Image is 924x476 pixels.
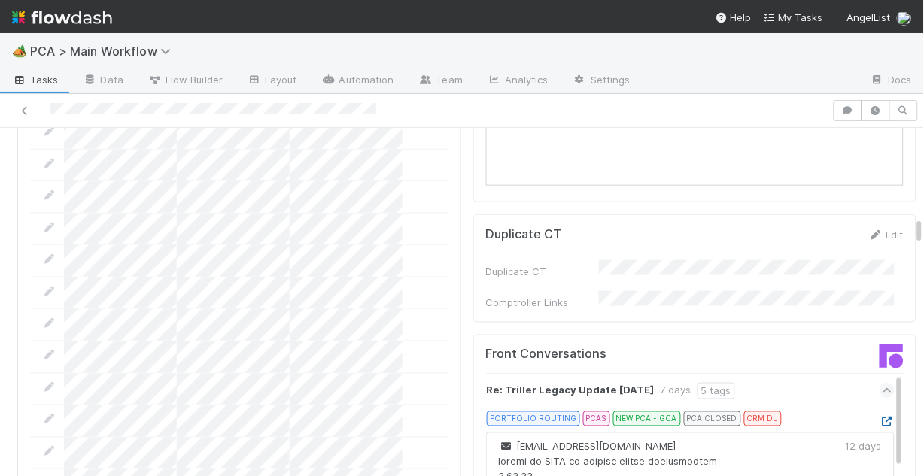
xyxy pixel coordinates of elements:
[583,411,610,426] div: PCAS
[561,69,643,93] a: Settings
[716,10,752,25] div: Help
[12,44,27,57] span: 🏕️
[859,69,924,93] a: Docs
[487,383,655,399] strong: Re: Triller Legacy Update [DATE]
[475,69,561,93] a: Analytics
[684,411,741,426] div: PCA CLOSED
[12,72,59,87] span: Tasks
[71,69,135,93] a: Data
[868,229,904,241] a: Edit
[764,10,823,25] a: My Tasks
[744,411,782,426] div: CRM DL
[698,383,735,399] div: 5 tags
[487,411,580,426] div: PORTFOLIO ROUTING
[486,227,562,242] h5: Duplicate CT
[309,69,406,93] a: Automation
[30,44,178,59] span: PCA > Main Workflow
[12,5,112,30] img: logo-inverted-e16ddd16eac7371096b0.svg
[486,264,599,279] div: Duplicate CT
[613,411,681,426] div: NEW PCA - GCA
[235,69,309,93] a: Layout
[880,344,904,368] img: front-logo-b4b721b83371efbadf0a.svg
[661,383,691,399] div: 7 days
[406,69,475,93] a: Team
[486,347,684,362] h5: Front Conversations
[147,72,223,87] span: Flow Builder
[486,295,599,310] div: Comptroller Links
[135,69,235,93] a: Flow Builder
[764,11,823,23] span: My Tasks
[846,439,882,454] div: 12 days
[847,11,891,23] span: AngelList
[499,441,676,453] span: [EMAIL_ADDRESS][DOMAIN_NAME]
[897,11,912,26] img: avatar_1c530150-f9f0-4fb8-9f5d-006d570d4582.png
